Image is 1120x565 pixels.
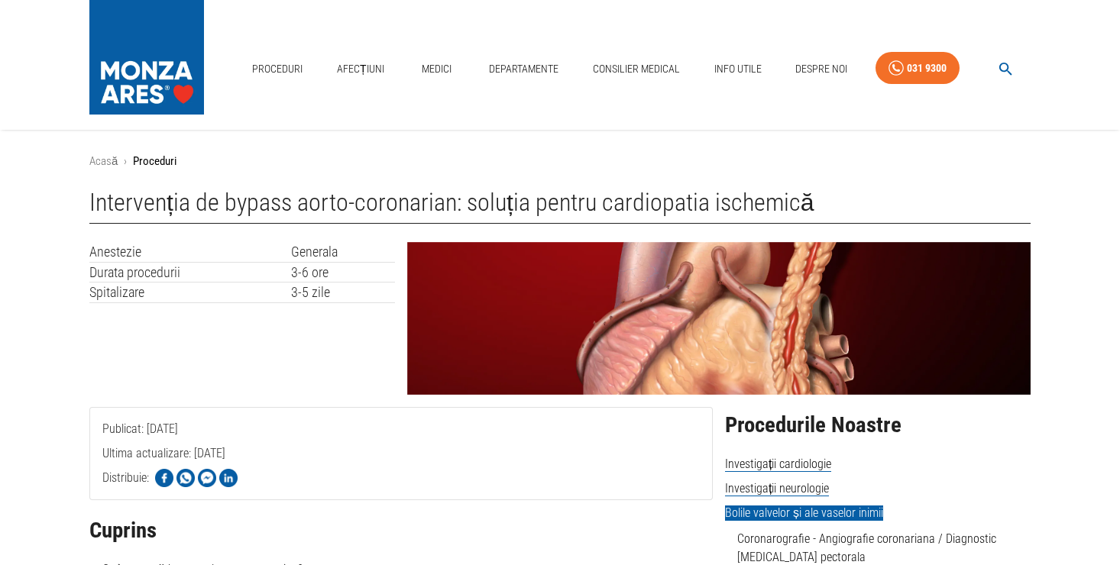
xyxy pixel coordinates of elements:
td: Durata procedurii [89,262,291,282]
td: 3-5 zile [291,282,395,303]
p: Distribuie: [102,469,149,487]
a: 031 9300 [876,52,960,85]
img: Share on LinkedIn [219,469,238,487]
li: › [124,153,127,170]
h1: Intervenția de bypass aorto-coronarian: soluția pentru cardiopatia ischemică [89,189,1031,224]
td: Generala [291,242,395,262]
a: Departamente [483,53,565,85]
a: Despre Noi [789,53,853,85]
div: 031 9300 [907,59,947,78]
a: Info Utile [708,53,768,85]
img: Share on Facebook Messenger [198,469,216,487]
span: Investigații neurologie [725,481,829,496]
td: 3-6 ore [291,262,395,282]
a: Medici [412,53,461,85]
a: Proceduri [246,53,309,85]
span: Publicat: [DATE] [102,421,178,497]
img: Share on Facebook [155,469,173,487]
nav: breadcrumb [89,153,1031,170]
a: Consilier Medical [587,53,686,85]
h2: Cuprins [89,518,713,543]
span: Bolile valvelor și ale vaselor inimii [725,505,883,521]
span: Ultima actualizare: [DATE] [102,446,225,521]
a: Afecțiuni [331,53,390,85]
td: Spitalizare [89,282,291,303]
a: Acasă [89,154,118,168]
a: Coronarografie - Angiografie coronariana / Diagnostic [MEDICAL_DATA] pectorala [737,531,996,564]
span: Investigații cardiologie [725,457,831,472]
h2: Procedurile Noastre [725,413,1031,437]
p: Proceduri [133,153,176,170]
img: Share on WhatsApp [176,469,195,487]
td: Anestezie [89,242,291,262]
img: Interventia de bypass aorto-coronarian pentru cardiopatia ischemica | Monza Ares [407,242,1031,395]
